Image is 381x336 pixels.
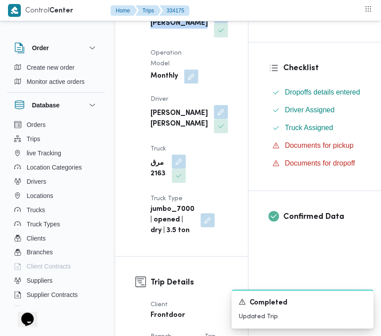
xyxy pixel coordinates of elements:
[151,302,168,308] span: Client
[151,205,194,237] b: jumbo_7000 | opened | dry | 3.5 ton
[11,132,101,146] button: Trips
[285,160,355,167] span: Documents for dropoff
[27,134,40,144] span: Trips
[285,141,354,151] span: Documents for pickup
[285,87,361,98] span: Dropoffs details entered
[11,118,101,132] button: Orders
[151,311,185,321] b: Frontdoor
[285,105,335,116] span: Driver Assigned
[7,60,105,92] div: Order
[32,43,49,53] h3: Order
[285,158,355,169] span: Documents for dropoff
[151,277,228,289] h3: Trip Details
[151,109,208,130] b: [PERSON_NAME] [PERSON_NAME]
[239,312,367,322] p: Updated Trip
[151,146,166,152] span: Truck
[32,100,60,111] h3: Database
[11,260,101,274] button: Client Contracts
[159,5,190,16] button: 334175
[27,219,60,229] span: Truck Types
[27,233,46,244] span: Clients
[11,75,101,89] button: Monitor active orders
[239,298,367,309] div: Notification
[27,247,53,258] span: Branches
[11,231,101,245] button: Clients
[14,43,98,53] button: Order
[27,76,85,87] span: Monitor active orders
[27,119,46,130] span: Orders
[11,274,101,288] button: Suppliers
[49,8,73,14] b: Center
[7,118,105,310] div: Database
[151,18,208,29] b: [PERSON_NAME]
[11,189,101,203] button: Locations
[135,5,161,16] button: Trips
[285,89,361,96] span: Dropoffs details entered
[27,148,61,158] span: live Tracking
[27,176,46,187] span: Drivers
[11,174,101,189] button: Drivers
[11,203,101,217] button: Trucks
[285,142,354,150] span: Documents for pickup
[27,261,71,272] span: Client Contracts
[11,60,101,75] button: Create new order
[111,5,137,16] button: Home
[27,190,53,201] span: Locations
[250,298,288,309] span: Completed
[285,124,333,132] span: Truck Assigned
[27,290,78,300] span: Supplier Contracts
[151,71,178,82] b: Monthly
[11,245,101,260] button: Branches
[9,300,37,327] iframe: chat widget
[27,276,52,286] span: Suppliers
[11,217,101,231] button: Truck Types
[27,304,49,315] span: Devices
[11,160,101,174] button: Location Categories
[285,107,335,114] span: Driver Assigned
[285,123,333,134] span: Truck Assigned
[151,97,168,103] span: Driver
[8,4,21,17] img: X8yXhbKr1z7QwAAAABJRU5ErkJggg==
[151,196,183,202] span: Truck Type
[151,51,182,67] span: Operation Model
[11,146,101,160] button: live Tracking
[27,162,82,173] span: Location Categories
[27,62,75,73] span: Create new order
[151,158,166,180] b: مرق 2163
[27,205,45,215] span: Trucks
[11,302,101,316] button: Devices
[14,100,98,111] button: Database
[11,288,101,302] button: Supplier Contracts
